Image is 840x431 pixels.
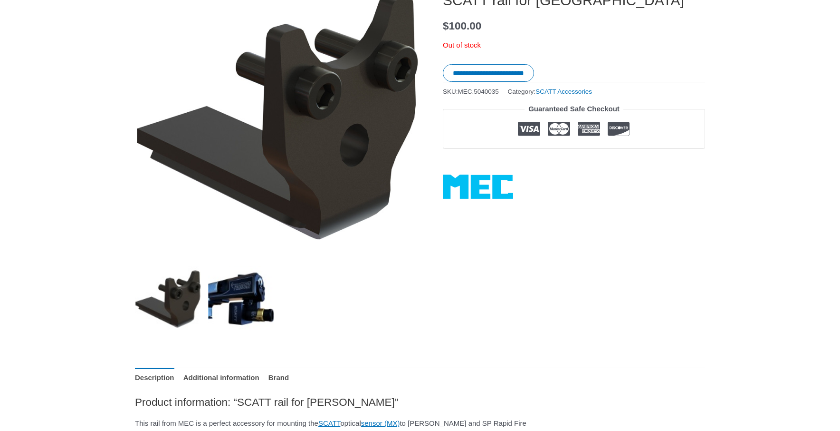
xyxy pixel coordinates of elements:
[135,368,174,388] a: Description
[268,368,289,388] a: Brand
[361,419,400,427] a: sensor (MX)
[525,102,623,116] legend: Guaranteed Safe Checkout
[443,156,705,167] iframe: Customer reviews powered by Trustpilot
[535,88,592,95] a: SCATT Accessories
[135,417,705,430] p: This rail from MEC is a perfect accessory for mounting the optical to [PERSON_NAME] and SP Rapid ...
[443,20,481,32] bdi: 100.00
[318,419,340,427] a: SCATT
[135,266,201,332] img: SCATT rail for Pardini
[443,86,499,98] span: SKU:
[443,39,705,52] p: Out of stock
[443,20,449,32] span: $
[183,368,259,388] a: Additional information
[458,88,499,95] span: MEC.5040035
[135,395,705,409] h2: Product information: “SCATT rail for [PERSON_NAME]”
[443,175,513,199] a: MEC
[508,86,592,98] span: Category:
[208,266,274,332] img: SCATT rail for Pardini - Image 2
